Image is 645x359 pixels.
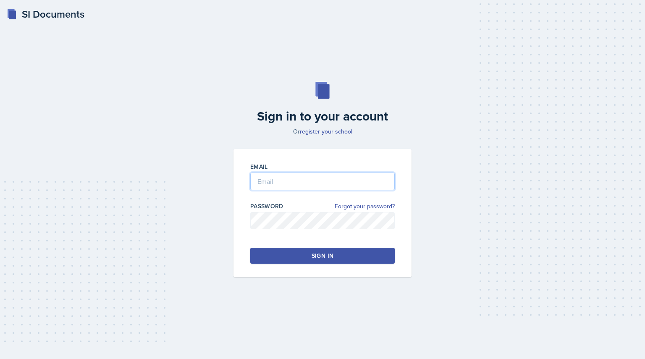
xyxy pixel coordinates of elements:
[250,173,395,190] input: Email
[312,252,333,260] div: Sign in
[250,202,283,210] label: Password
[7,7,84,22] a: SI Documents
[335,202,395,211] a: Forgot your password?
[228,109,417,124] h2: Sign in to your account
[250,162,268,171] label: Email
[250,248,395,264] button: Sign in
[228,127,417,136] p: Or
[300,127,352,136] a: register your school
